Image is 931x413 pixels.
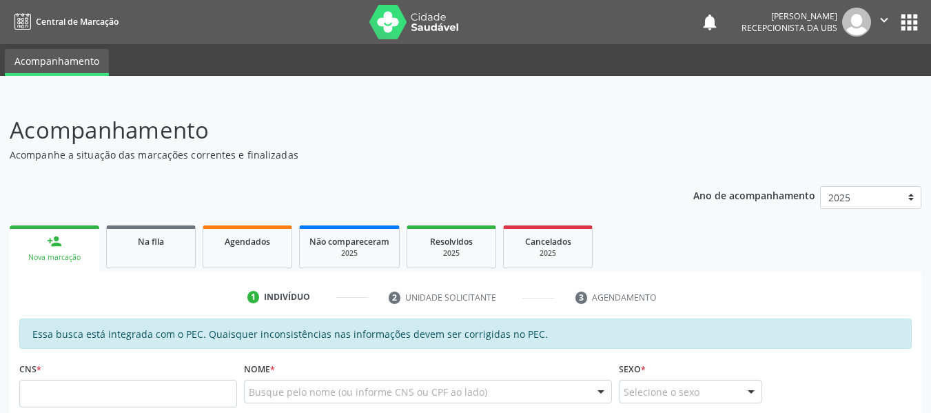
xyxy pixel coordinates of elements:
[5,49,109,76] a: Acompanhamento
[309,236,389,248] span: Não compareceram
[430,236,473,248] span: Resolvidos
[513,248,582,259] div: 2025
[897,10,921,34] button: apps
[741,10,837,22] div: [PERSON_NAME]
[309,248,389,259] div: 2025
[624,385,699,399] span: Selecione o sexo
[842,8,871,37] img: img
[138,236,164,248] span: Na fila
[10,113,648,148] p: Acompanhamento
[19,252,90,263] div: Nova marcação
[10,10,119,33] a: Central de Marcação
[10,148,648,162] p: Acompanhe a situação das marcações correntes e finalizadas
[619,359,646,380] label: Sexo
[19,319,912,349] div: Essa busca está integrada com o PEC. Quaisquer inconsistências nas informações devem ser corrigid...
[249,385,487,399] span: Busque pelo nome (ou informe CNS ou CPF ao lado)
[47,234,62,249] div: person_add
[417,248,486,259] div: 2025
[225,236,270,248] span: Agendados
[36,16,119,28] span: Central de Marcação
[877,12,892,28] i: 
[741,22,837,34] span: Recepcionista da UBS
[247,291,260,303] div: 1
[525,236,571,248] span: Cancelados
[871,8,897,37] button: 
[264,291,310,303] div: Indivíduo
[693,186,815,203] p: Ano de acompanhamento
[244,359,275,380] label: Nome
[700,12,719,32] button: notifications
